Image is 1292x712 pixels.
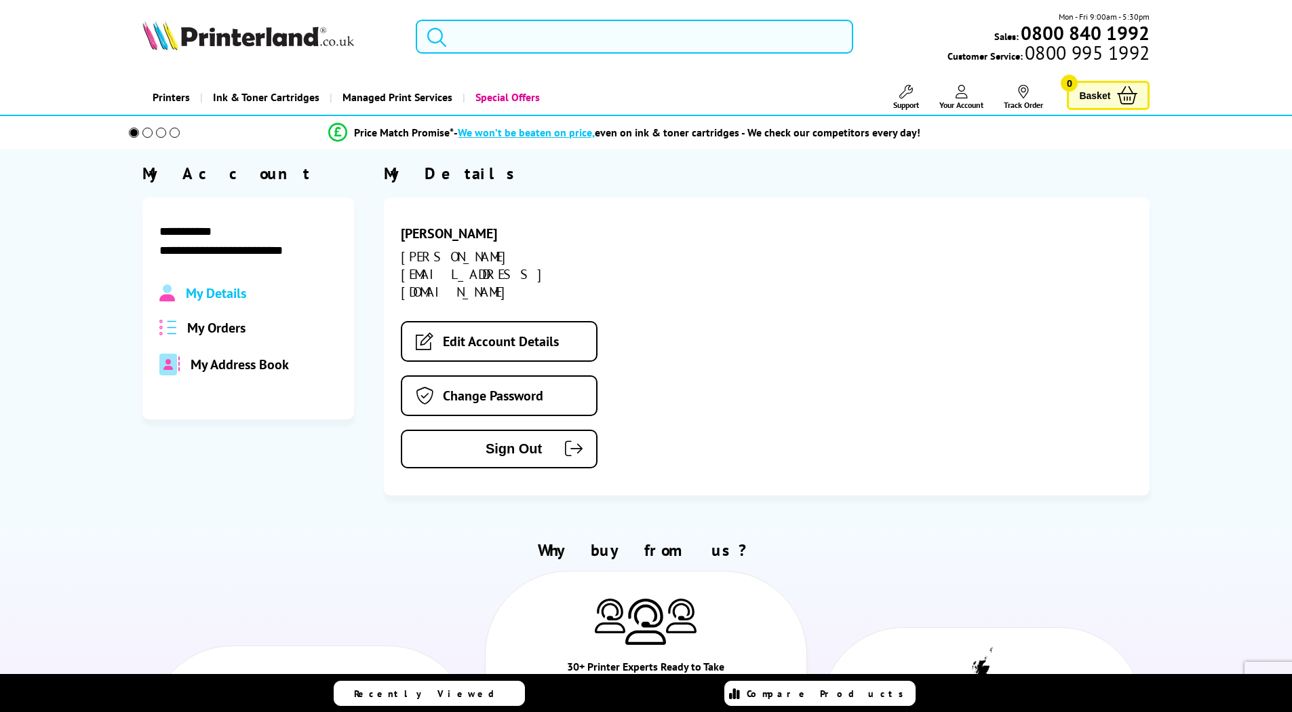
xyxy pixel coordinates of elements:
[354,126,454,139] span: Price Match Promise*
[1067,81,1150,110] a: Basket 0
[893,85,919,110] a: Support
[1019,26,1150,39] a: 0800 840 1992
[947,46,1150,62] span: Customer Service:
[142,80,200,115] a: Printers
[1061,75,1078,92] span: 0
[939,85,983,110] a: Your Account
[423,441,542,457] span: Sign Out
[463,80,550,115] a: Special Offers
[625,599,666,645] img: Printer Experts
[159,354,180,375] img: address-book-duotone-solid.svg
[1079,86,1110,105] span: Basket
[330,80,463,115] a: Managed Print Services
[401,321,598,362] a: Edit Account Details
[939,100,983,110] span: Your Account
[401,430,598,468] button: Sign Out
[401,225,642,242] div: [PERSON_NAME]
[200,80,330,115] a: Ink & Toner Cartridges
[191,356,289,373] span: My Address Book
[142,163,354,184] div: My Account
[401,375,598,416] a: Change Password
[1021,20,1150,45] b: 0800 840 1992
[334,681,525,706] a: Recently Viewed
[595,599,625,633] img: Printer Experts
[159,320,177,335] img: all-order.svg
[994,30,1019,43] span: Sales:
[142,540,1150,561] h2: Why buy from us?
[354,688,508,700] span: Recently Viewed
[111,121,1139,145] li: modal_Promise
[1059,10,1150,23] span: Mon - Fri 9:00am - 5:30pm
[142,20,399,53] a: Printerland Logo
[213,80,319,115] span: Ink & Toner Cartridges
[401,248,642,301] div: [PERSON_NAME][EMAIL_ADDRESS][DOMAIN_NAME]
[384,163,1150,184] div: My Details
[458,126,595,139] span: We won’t be beaten on price,
[893,100,919,110] span: Support
[724,681,916,706] a: Compare Products
[186,284,246,302] span: My Details
[963,647,1000,709] img: UK tax payer
[566,658,726,698] div: 30+ Printer Experts Ready to Take Your Call
[159,284,175,302] img: Profile.svg
[666,599,697,633] img: Printer Experts
[454,126,920,139] div: - even on ink & toner cartridges - We check our competitors every day!
[142,20,354,50] img: Printerland Logo
[1004,85,1043,110] a: Track Order
[747,688,911,700] span: Compare Products
[1023,46,1150,59] span: 0800 995 1992
[187,319,246,337] span: My Orders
